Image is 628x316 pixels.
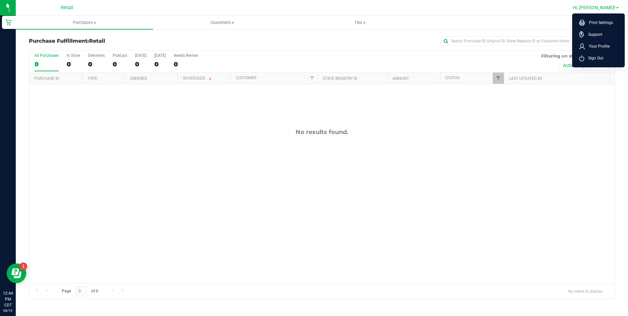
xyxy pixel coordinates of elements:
div: 0 [174,60,198,68]
a: Filter [307,73,318,84]
span: No items to display [563,286,608,296]
div: 0 [88,60,105,68]
div: 0 [135,60,146,68]
div: [DATE] [154,53,166,58]
a: Customers [153,16,291,30]
span: Customers [153,20,291,26]
div: 0 [154,60,166,68]
div: No results found. [29,128,615,136]
a: Type [88,76,97,81]
span: Filtering on status: [541,53,584,58]
span: Tills [292,20,429,26]
iframe: Resource center unread badge [19,262,27,270]
button: Active only [559,60,589,71]
span: Purchases [16,20,153,26]
span: Retail [61,5,73,11]
div: 0 [113,60,127,68]
iframe: Resource center [7,263,26,283]
p: 12:44 PM CDT [3,290,13,308]
li: Sign Out [574,52,623,64]
p: 08/19 [3,308,13,313]
a: Amount [392,76,409,81]
span: Print Settings [585,19,613,26]
span: Sign Out [584,55,603,61]
div: 0 [34,60,59,68]
a: State Registry ID [323,76,357,81]
div: All Purchases [34,53,59,58]
a: Purchase ID [34,76,59,81]
span: Retail [89,38,105,44]
div: PickUps [113,53,127,58]
span: Support [584,31,602,38]
a: Last Updated By [509,76,542,81]
a: Ordered [130,76,147,81]
a: Scheduled [183,76,213,80]
input: Search Purchase ID, Original ID, State Registry ID or Customer Name... [441,36,572,46]
a: Tills [291,16,429,30]
a: Customer [236,76,256,80]
h3: Purchase Fulfillment: [29,38,224,44]
div: In Store [67,53,80,58]
span: Hi, [PERSON_NAME]! [573,5,616,10]
div: Needs Review [174,53,198,58]
a: Filter [493,73,504,84]
span: Page of 0 [56,286,103,296]
a: Status [445,76,460,80]
div: [DATE] [135,53,146,58]
a: Support [579,31,620,38]
inline-svg: Retail [5,19,11,26]
div: Deliveries [88,53,105,58]
span: Your Profile [585,43,610,50]
a: Purchases [16,16,153,30]
div: 0 [67,60,80,68]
